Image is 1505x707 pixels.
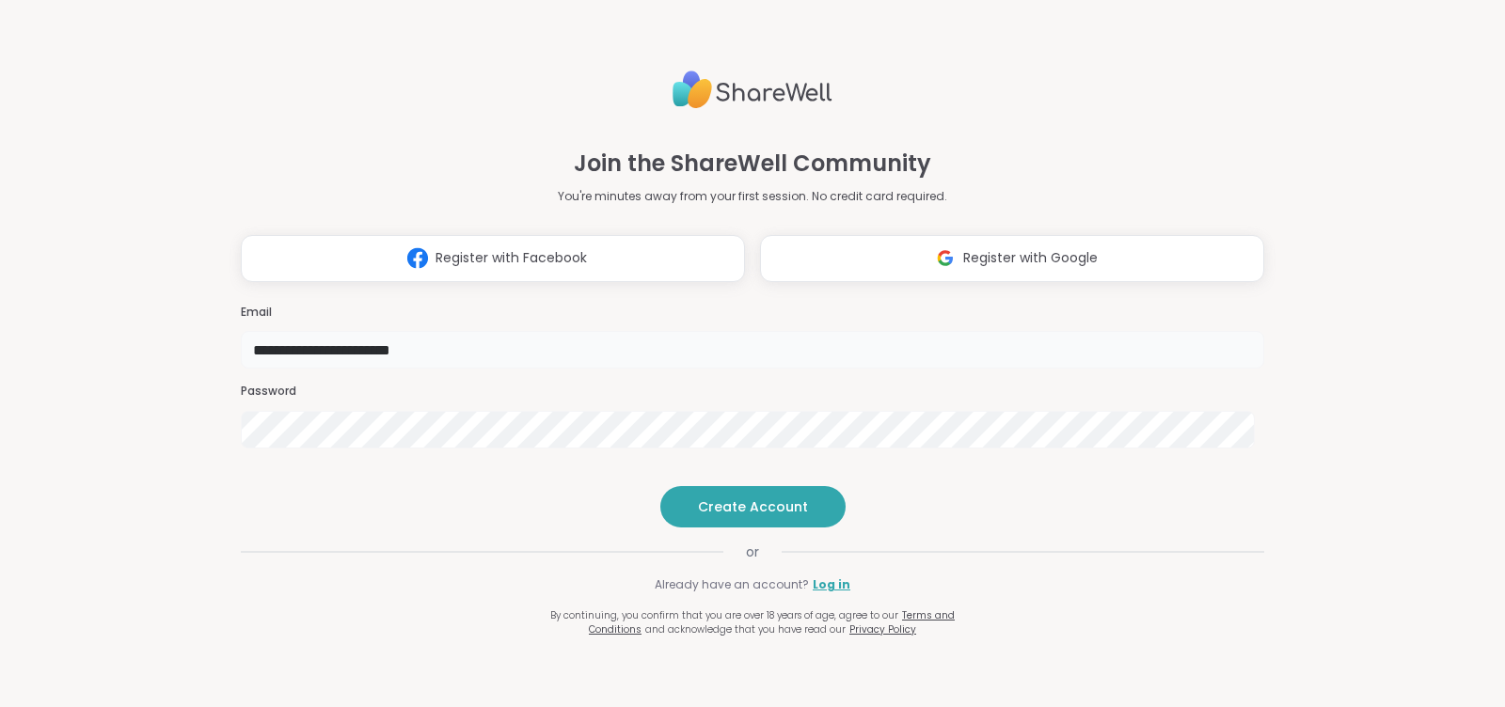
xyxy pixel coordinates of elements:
[241,384,1264,400] h3: Password
[849,622,916,636] a: Privacy Policy
[760,235,1264,282] button: Register with Google
[241,235,745,282] button: Register with Facebook
[558,188,947,205] p: You're minutes away from your first session. No credit card required.
[723,542,782,561] span: or
[660,486,846,527] button: Create Account
[241,305,1264,321] h3: Email
[655,576,809,593] span: Already have an account?
[927,241,963,275] img: ShareWell Logomark
[589,608,955,636] a: Terms and Conditions
[436,248,587,268] span: Register with Facebook
[400,241,436,275] img: ShareWell Logomark
[645,622,846,636] span: and acknowledge that you have read our
[963,248,1098,268] span: Register with Google
[574,147,931,181] h1: Join the ShareWell Community
[813,576,850,593] a: Log in
[673,63,832,117] img: ShareWell Logo
[550,608,898,622] span: By continuing, you confirm that you are over 18 years of age, agree to our
[698,497,808,516] span: Create Account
